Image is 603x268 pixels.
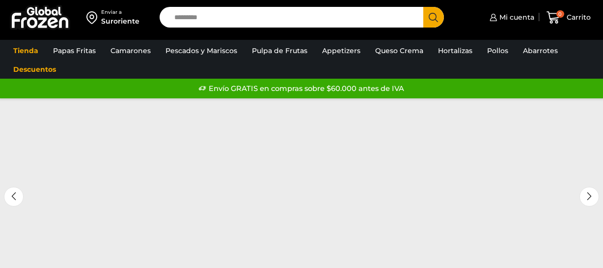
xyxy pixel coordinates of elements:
[433,41,477,60] a: Hortalizas
[247,41,312,60] a: Pulpa de Frutas
[556,10,564,18] span: 0
[86,9,101,26] img: address-field-icon.svg
[518,41,563,60] a: Abarrotes
[317,41,365,60] a: Appetizers
[544,6,593,29] a: 0 Carrito
[101,9,139,16] div: Enviar a
[8,60,61,79] a: Descuentos
[101,16,139,26] div: Suroriente
[106,41,156,60] a: Camarones
[8,41,43,60] a: Tienda
[564,12,591,22] span: Carrito
[482,41,513,60] a: Pollos
[161,41,242,60] a: Pescados y Mariscos
[497,12,534,22] span: Mi cuenta
[423,7,444,28] button: Search button
[579,187,599,207] div: Next slide
[370,41,428,60] a: Queso Crema
[487,7,534,27] a: Mi cuenta
[4,187,24,207] div: Previous slide
[48,41,101,60] a: Papas Fritas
